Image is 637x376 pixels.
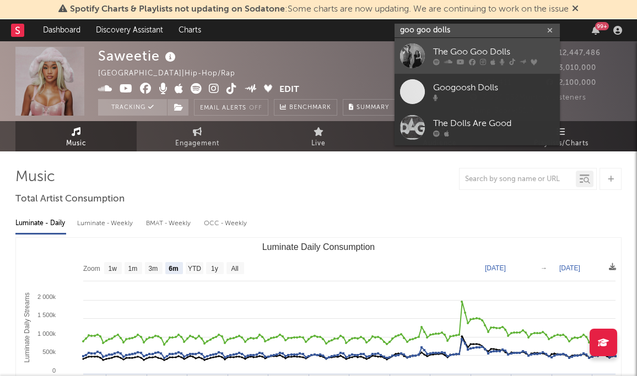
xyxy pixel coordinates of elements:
[37,293,56,300] text: 2 000k
[171,19,209,41] a: Charts
[98,99,167,116] button: Tracking
[433,117,554,130] div: The Dolls Are Good
[149,265,158,273] text: 3m
[534,137,589,150] span: Playlists/Charts
[137,121,258,151] a: Engagement
[433,81,554,95] div: Googoosh Dolls
[274,99,337,116] a: Benchmark
[541,264,547,272] text: →
[15,214,66,233] div: Luminate - Daily
[109,265,117,273] text: 1w
[343,99,395,116] button: Summary
[204,214,248,233] div: OCC - Weekly
[279,83,299,97] button: Edit
[37,312,56,318] text: 1 500k
[188,265,201,273] text: YTD
[231,265,238,273] text: All
[249,105,262,111] em: Off
[433,46,554,59] div: The Goo Goo Dolls
[23,292,31,362] text: Luminate Daily Streams
[546,64,596,72] span: 3,010,000
[357,105,389,111] span: Summary
[572,5,579,14] span: Dismiss
[592,26,600,35] button: 99+
[169,265,178,273] text: 6m
[37,330,56,337] text: 1 000k
[546,50,601,57] span: 12,447,486
[77,214,135,233] div: Luminate - Weekly
[98,67,248,80] div: [GEOGRAPHIC_DATA] | Hip-Hop/Rap
[146,214,193,233] div: BMAT - Weekly
[70,5,569,14] span: : Some charts are now updating. We are continuing to work on the issue
[66,137,87,150] span: Music
[460,175,576,184] input: Search by song name or URL
[83,265,100,273] text: Zoom
[546,79,596,86] span: 2,100,000
[211,265,218,273] text: 1y
[88,19,171,41] a: Discovery Assistant
[395,110,560,145] a: The Dolls Are Good
[42,348,56,355] text: 500k
[379,121,500,151] a: Audience
[262,242,375,252] text: Luminate Daily Consumption
[52,367,56,374] text: 0
[70,5,285,14] span: Spotify Charts & Playlists not updating on Sodatone
[35,19,88,41] a: Dashboard
[15,121,137,151] a: Music
[15,193,125,206] span: Total Artist Consumption
[595,22,609,30] div: 99 +
[485,264,506,272] text: [DATE]
[258,121,379,151] a: Live
[311,137,326,150] span: Live
[128,265,138,273] text: 1m
[500,121,622,151] a: Playlists/Charts
[175,137,219,150] span: Engagement
[559,264,580,272] text: [DATE]
[395,38,560,74] a: The Goo Goo Dolls
[289,101,331,115] span: Benchmark
[395,74,560,110] a: Googoosh Dolls
[98,47,179,65] div: Saweetie
[194,99,268,116] button: Email AlertsOff
[395,24,560,37] input: Search for artists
